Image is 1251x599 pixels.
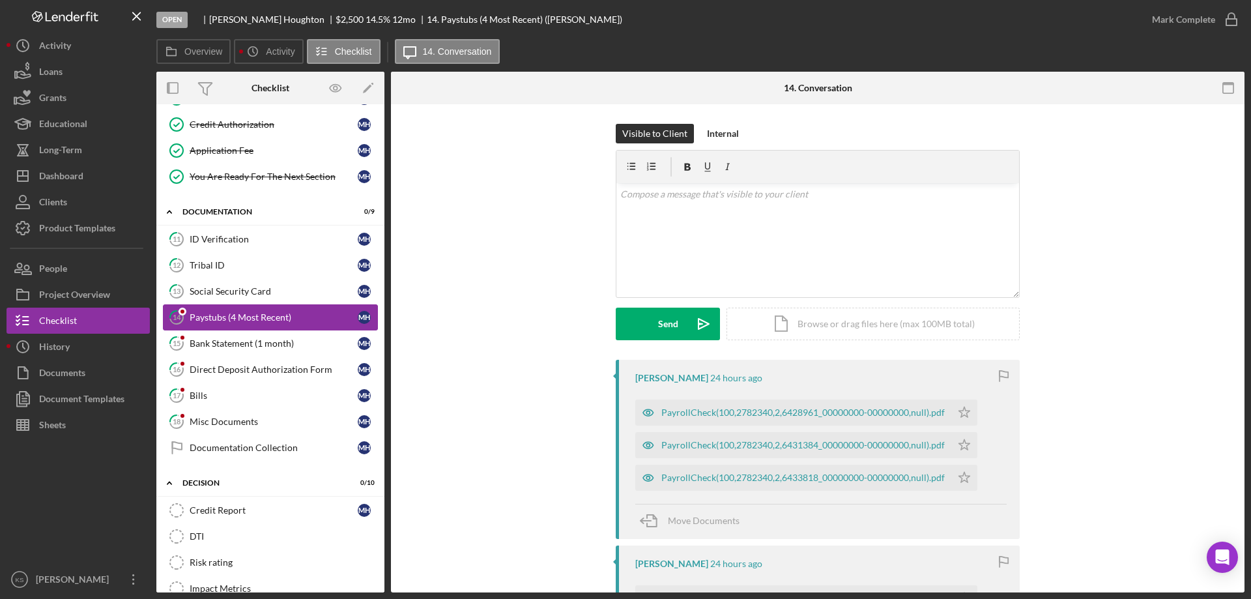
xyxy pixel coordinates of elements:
[190,338,358,349] div: Bank Statement (1 month)
[252,83,289,93] div: Checklist
[622,124,687,143] div: Visible to Client
[163,435,378,461] a: Documentation CollectionMH
[358,170,371,183] div: M H
[163,111,378,138] a: Credit AuthorizationMH
[190,416,358,427] div: Misc Documents
[163,278,378,304] a: 13Social Security CardMH
[358,415,371,428] div: M H
[784,83,852,93] div: 14. Conversation
[173,365,181,373] tspan: 16
[358,311,371,324] div: M H
[661,440,945,450] div: PayrollCheck(100,2782340,2,6431384_00000000-00000000,null).pdf
[7,334,150,360] button: History
[190,234,358,244] div: ID Verification
[39,111,87,140] div: Educational
[1207,542,1238,573] div: Open Intercom Messenger
[163,383,378,409] a: 17BillsMH
[710,373,762,383] time: 2025-09-23 13:42
[39,282,110,311] div: Project Overview
[658,308,678,340] div: Send
[7,163,150,189] button: Dashboard
[351,208,375,216] div: 0 / 9
[7,282,150,308] button: Project Overview
[358,233,371,246] div: M H
[336,14,364,25] span: $2,500
[707,124,739,143] div: Internal
[635,400,977,426] button: PayrollCheck(100,2782340,2,6428961_00000000-00000000,null).pdf
[156,39,231,64] button: Overview
[358,337,371,350] div: M H
[190,583,377,594] div: Impact Metrics
[635,432,977,458] button: PayrollCheck(100,2782340,2,6431384_00000000-00000000,null).pdf
[635,465,977,491] button: PayrollCheck(100,2782340,2,6433818_00000000-00000000,null).pdf
[163,409,378,435] a: 18Misc DocumentsMH
[39,215,115,244] div: Product Templates
[209,14,336,25] div: [PERSON_NAME] Houghton
[1152,7,1215,33] div: Mark Complete
[7,215,150,241] button: Product Templates
[7,59,150,85] button: Loans
[190,260,358,270] div: Tribal ID
[39,189,67,218] div: Clients
[7,256,150,282] a: People
[7,412,150,438] button: Sheets
[173,287,180,295] tspan: 13
[7,566,150,592] button: KS[PERSON_NAME]
[307,39,381,64] button: Checklist
[173,417,180,426] tspan: 18
[635,504,753,537] button: Move Documents
[190,443,358,453] div: Documentation Collection
[366,14,390,25] div: 14.5 %
[39,137,82,166] div: Long-Term
[661,407,945,418] div: PayrollCheck(100,2782340,2,6428961_00000000-00000000,null).pdf
[190,171,358,182] div: You Are Ready For The Next Section
[616,124,694,143] button: Visible to Client
[39,163,83,192] div: Dashboard
[39,33,71,62] div: Activity
[234,39,303,64] button: Activity
[39,256,67,285] div: People
[427,14,622,25] div: 14. Paystubs (4 Most Recent) ([PERSON_NAME])
[39,386,124,415] div: Document Templates
[163,226,378,252] a: 11ID VerificationMH
[7,33,150,59] button: Activity
[39,412,66,441] div: Sheets
[163,523,378,549] a: DTI
[163,497,378,523] a: Credit ReportMH
[616,308,720,340] button: Send
[7,386,150,412] a: Document Templates
[163,330,378,357] a: 15Bank Statement (1 month)MH
[163,138,378,164] a: Application FeeMH
[635,559,708,569] div: [PERSON_NAME]
[7,85,150,111] button: Grants
[7,111,150,137] a: Educational
[39,308,77,337] div: Checklist
[190,531,377,542] div: DTI
[190,119,358,130] div: Credit Authorization
[190,145,358,156] div: Application Fee
[182,208,342,216] div: Documentation
[190,312,358,323] div: Paystubs (4 Most Recent)
[358,389,371,402] div: M H
[7,137,150,163] button: Long-Term
[423,46,492,57] label: 14. Conversation
[358,363,371,376] div: M H
[395,39,500,64] button: 14. Conversation
[7,308,150,334] button: Checklist
[190,557,377,568] div: Risk rating
[358,504,371,517] div: M H
[163,252,378,278] a: 12Tribal IDMH
[668,515,740,526] span: Move Documents
[710,559,762,569] time: 2025-09-23 13:42
[173,313,181,321] tspan: 14
[358,144,371,157] div: M H
[163,304,378,330] a: 14Paystubs (4 Most Recent)MH
[39,59,63,88] div: Loans
[358,441,371,454] div: M H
